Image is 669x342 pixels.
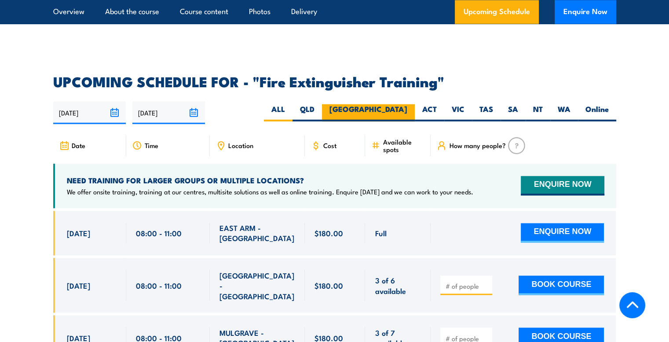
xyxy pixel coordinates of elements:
h4: NEED TRAINING FOR LARGER GROUPS OR MULTIPLE LOCATIONS? [67,175,473,185]
span: Location [228,141,253,149]
span: 3 of 6 available [375,275,421,295]
label: NT [526,104,550,121]
label: QLD [292,104,322,121]
span: 08:00 - 11:00 [136,280,182,290]
input: # of people [445,281,489,290]
span: Available spots [383,138,424,153]
input: To date [132,101,205,124]
label: WA [550,104,578,121]
span: $180.00 [314,228,343,238]
span: [DATE] [67,280,90,290]
span: [GEOGRAPHIC_DATA] - [GEOGRAPHIC_DATA] [219,270,295,301]
span: How many people? [449,141,505,149]
span: [DATE] [67,228,90,238]
h2: UPCOMING SCHEDULE FOR - "Fire Extinguisher Training" [53,75,616,87]
button: ENQUIRE NOW [521,223,604,242]
p: We offer onsite training, training at our centres, multisite solutions as well as online training... [67,187,473,196]
label: VIC [444,104,472,121]
span: Full [375,228,386,238]
span: Cost [323,141,336,149]
label: ACT [415,104,444,121]
label: TAS [472,104,501,121]
span: 08:00 - 11:00 [136,228,182,238]
span: Time [145,141,158,149]
span: EAST ARM - [GEOGRAPHIC_DATA] [219,223,295,243]
label: SA [501,104,526,121]
span: $180.00 [314,280,343,290]
label: Online [578,104,616,121]
input: From date [53,101,126,124]
label: ALL [264,104,292,121]
label: [GEOGRAPHIC_DATA] [322,104,415,121]
span: Date [72,141,85,149]
button: BOOK COURSE [519,275,604,295]
button: ENQUIRE NOW [521,176,604,195]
